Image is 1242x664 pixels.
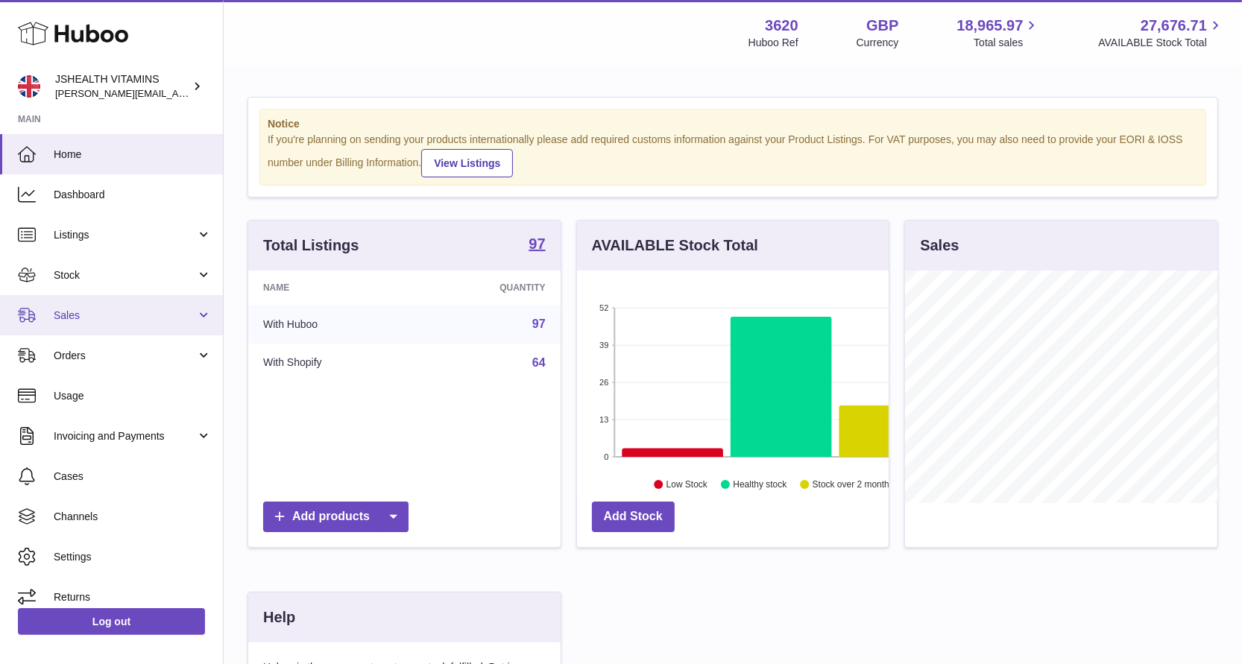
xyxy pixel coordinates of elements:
[248,271,417,305] th: Name
[248,344,417,382] td: With Shopify
[592,235,758,256] h3: AVAILABLE Stock Total
[18,608,205,635] a: Log out
[857,36,899,50] div: Currency
[263,235,359,256] h3: Total Listings
[920,235,959,256] h3: Sales
[666,479,708,490] text: Low Stock
[18,75,40,98] img: francesca@jshealthvitamins.com
[54,510,212,524] span: Channels
[54,550,212,564] span: Settings
[417,271,561,305] th: Quantity
[599,378,608,387] text: 26
[268,117,1198,131] strong: Notice
[54,389,212,403] span: Usage
[54,429,196,443] span: Invoicing and Payments
[529,236,545,251] strong: 97
[55,72,189,101] div: JSHEALTH VITAMINS
[748,36,798,50] div: Huboo Ref
[813,479,894,490] text: Stock over 2 months
[866,16,898,36] strong: GBP
[263,502,409,532] a: Add products
[592,502,675,532] a: Add Stock
[1098,36,1224,50] span: AVAILABLE Stock Total
[956,16,1023,36] span: 18,965.97
[54,148,212,162] span: Home
[54,309,196,323] span: Sales
[248,305,417,344] td: With Huboo
[1098,16,1224,50] a: 27,676.71 AVAILABLE Stock Total
[956,16,1040,50] a: 18,965.97 Total sales
[599,341,608,350] text: 39
[974,36,1040,50] span: Total sales
[421,149,513,177] a: View Listings
[532,356,546,369] a: 64
[532,317,546,330] a: 97
[54,228,196,242] span: Listings
[604,452,608,461] text: 0
[54,188,212,202] span: Dashboard
[733,479,787,490] text: Healthy stock
[54,469,212,484] span: Cases
[1141,16,1207,36] span: 27,676.71
[599,415,608,424] text: 13
[54,268,196,282] span: Stock
[54,349,196,363] span: Orders
[599,303,608,312] text: 52
[54,590,212,604] span: Returns
[263,607,295,627] h3: Help
[55,87,299,99] span: [PERSON_NAME][EMAIL_ADDRESS][DOMAIN_NAME]
[268,133,1198,177] div: If you're planning on sending your products internationally please add required customs informati...
[765,16,798,36] strong: 3620
[529,236,545,254] a: 97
